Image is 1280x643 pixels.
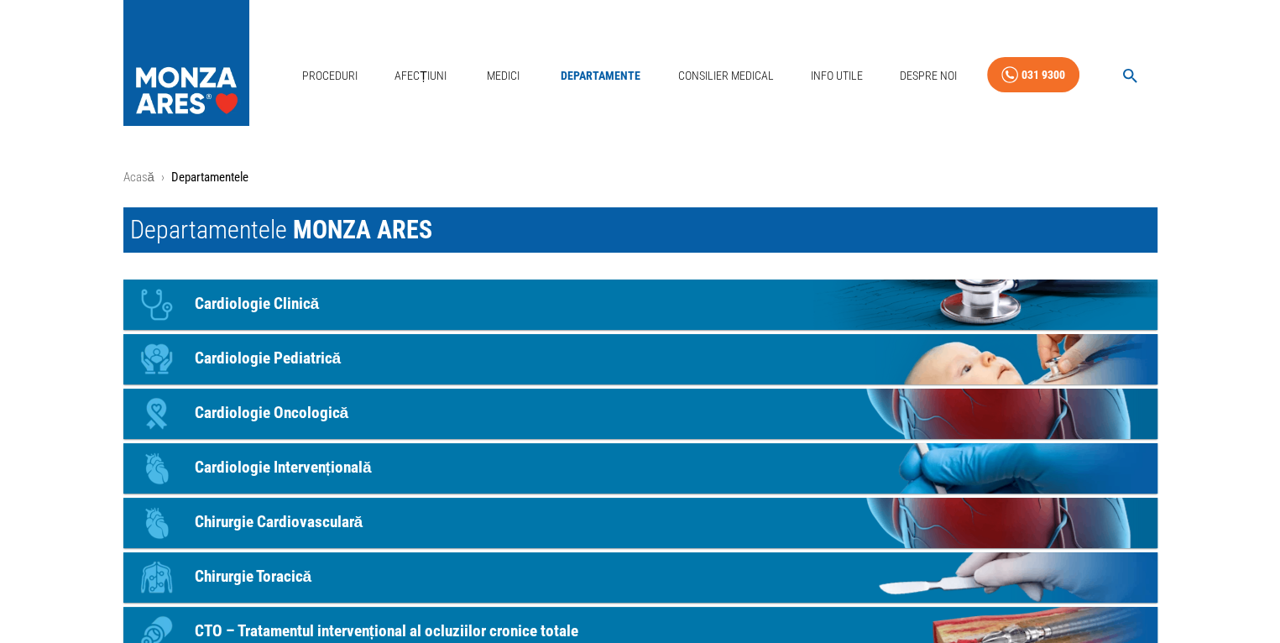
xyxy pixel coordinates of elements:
[554,59,647,93] a: Departamente
[295,59,364,93] a: Proceduri
[123,498,1157,548] a: IconChirurgie Cardiovasculară
[477,59,530,93] a: Medici
[123,280,1157,330] a: IconCardiologie Clinică
[123,170,154,185] a: Acasă
[123,334,1157,384] a: IconCardiologie Pediatrică
[161,168,165,187] li: ›
[123,443,1157,494] a: IconCardiologie Intervențională
[195,565,312,589] p: Chirurgie Toracică
[195,292,320,316] p: Cardiologie Clinică
[123,168,1157,187] nav: breadcrumb
[123,552,1157,603] a: IconChirurgie Toracică
[195,456,372,480] p: Cardiologie Intervențională
[123,389,1157,439] a: IconCardiologie Oncologică
[171,168,248,187] p: Departamentele
[195,510,363,535] p: Chirurgie Cardiovasculară
[804,59,870,93] a: Info Utile
[195,401,349,426] p: Cardiologie Oncologică
[195,347,342,371] p: Cardiologie Pediatrică
[293,215,432,244] span: MONZA ARES
[132,389,182,439] div: Icon
[671,59,780,93] a: Consilier Medical
[132,280,182,330] div: Icon
[123,207,1157,253] h1: Departamentele
[132,498,182,548] div: Icon
[987,57,1079,93] a: 031 9300
[132,552,182,603] div: Icon
[388,59,453,93] a: Afecțiuni
[132,334,182,384] div: Icon
[893,59,964,93] a: Despre Noi
[1021,65,1065,86] div: 031 9300
[132,443,182,494] div: Icon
